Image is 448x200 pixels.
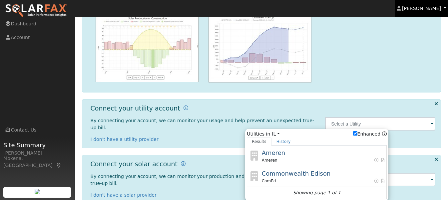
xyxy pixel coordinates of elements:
span: By connecting your account, we can monitor your production and help prevent an unexpected true-up... [91,174,312,186]
span: Show enhanced providers [353,131,387,138]
span: [PERSON_NAME] [402,6,441,11]
span: Ameren [262,157,277,163]
i: Showing page 1 of 1 [293,189,341,196]
span: Ameren [262,149,285,156]
a: I don't have a solar provider [91,192,157,198]
div: Mokena, [GEOGRAPHIC_DATA] [3,155,71,169]
h1: Connect your solar account [91,160,178,168]
span: Enhanced Provider [374,157,379,163]
input: Select a Utility [325,117,435,131]
img: retrieve [35,189,40,194]
span: ComEd [262,178,276,184]
img: SolarFax [5,4,68,18]
a: History [271,138,296,146]
div: [PERSON_NAME] [3,150,71,157]
span: By connecting your account, we can monitor your usage and help prevent an unexpected true-up bill. [91,118,314,130]
span: Has bill PDF's [380,178,385,184]
label: Enhanced [353,131,381,138]
span: Site Summary [3,141,71,150]
a: Map [56,163,62,168]
input: Enhanced [353,131,357,136]
span: Commonwealth Edison [262,170,331,177]
a: IL [272,131,280,138]
span: Enhanced Provider [374,178,379,184]
h1: Connect your utility account [91,105,180,112]
span: Has bill PDF's [380,157,385,163]
a: Results [247,138,271,146]
a: Enhanced Providers [382,131,387,137]
a: I don't have a utility provider [91,137,159,142]
span: Utilities in [247,131,387,138]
